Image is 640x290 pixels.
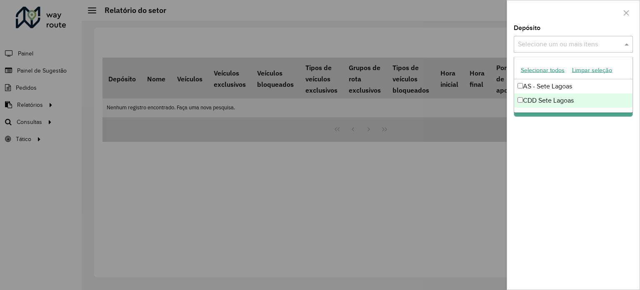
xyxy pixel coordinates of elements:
font: Selecionar todos [521,67,565,73]
font: AS - Sete Lagoas [523,83,572,90]
font: CDD Sete Lagoas [523,97,574,104]
ng-dropdown-panel: Lista de opções [514,57,633,113]
font: Depósito [514,24,540,31]
font: Limpar seleção [572,67,612,73]
button: Selecionar todos [517,63,568,77]
button: Limpar seleção [568,63,616,77]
